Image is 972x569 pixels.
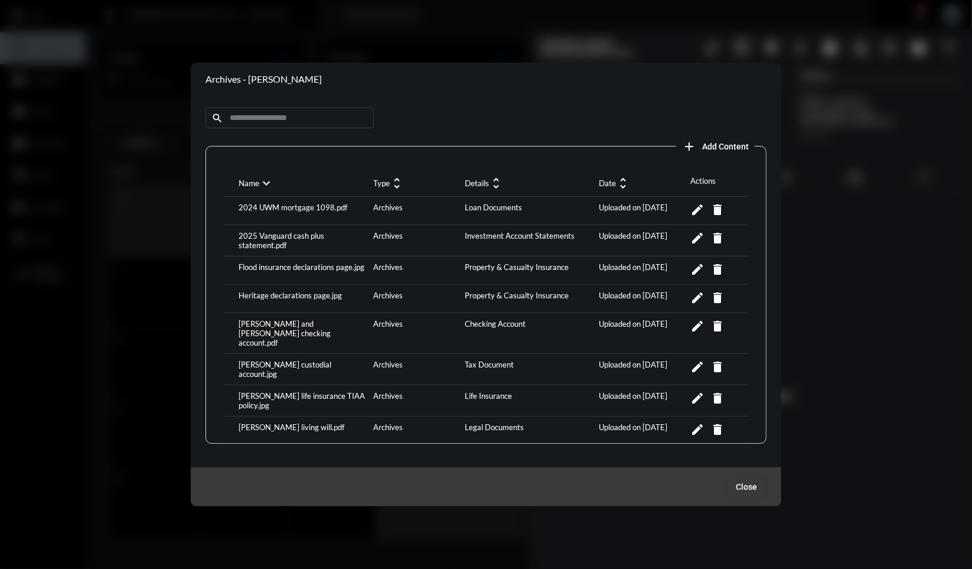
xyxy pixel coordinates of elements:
div: [PERSON_NAME] custodial account.jpg [236,360,370,379]
div: Property & Casualty Insurance [462,262,596,278]
div: Flood insurance declarations page.jpg [236,262,370,278]
mat-icon: unfold_more [616,176,630,190]
div: Archives [370,391,462,410]
p: Type [373,178,390,188]
div: Uploaded on [DATE] [596,231,687,250]
div: Uploaded on [DATE] [596,291,687,307]
mat-icon: Delete Content [710,203,725,217]
mat-icon: Edit Content [690,319,704,333]
mat-icon: Edit Content [690,231,704,245]
button: add vault [676,134,755,158]
div: Archives [370,262,462,278]
div: Property & Casualty Insurance [462,291,596,307]
h2: Archives - [PERSON_NAME] [206,73,322,84]
div: Heritage declarations page.jpg [236,291,370,307]
div: Archives [370,291,462,307]
div: 2025 Vanguard cash plus statement.pdf [236,231,370,250]
mat-icon: Edit Content [690,391,704,405]
button: Close [726,476,766,498]
div: Archives [370,231,462,250]
div: [PERSON_NAME] living will.pdf [236,422,370,438]
div: Tax Document [462,360,596,379]
div: 2024 UWM mortgage 1098.pdf [236,203,370,219]
div: Uploaded on [DATE] [596,360,687,379]
p: Actions [690,176,733,186]
mat-icon: add [682,139,696,154]
div: Uploaded on [DATE] [596,391,687,410]
mat-icon: Delete Content [710,422,725,437]
mat-icon: Edit Content [690,291,704,305]
div: Checking Account [462,319,596,347]
div: Archives [370,319,462,347]
p: Details [465,178,489,188]
div: Uploaded on [DATE] [596,203,687,219]
div: Life Insurance [462,391,596,410]
div: [PERSON_NAME] and [PERSON_NAME] checking account.pdf [236,319,370,347]
div: Archives [370,422,462,438]
div: Uploaded on [DATE] [596,319,687,347]
mat-icon: Delete Content [710,360,725,374]
div: Legal Documents [462,422,596,438]
mat-icon: Delete Content [710,291,725,305]
mat-icon: Edit Content [690,360,704,374]
mat-icon: expand_more [259,176,273,190]
p: Date [599,178,616,188]
mat-icon: unfold_more [390,176,404,190]
mat-icon: Edit Content [690,203,704,217]
mat-icon: unfold_more [489,176,503,190]
div: Archives [370,203,462,219]
div: [PERSON_NAME] life insurance TIAA policy.jpg [236,391,370,410]
div: Uploaded on [DATE] [596,262,687,278]
mat-icon: Edit Content [690,262,704,277]
mat-icon: Edit Content [690,422,704,437]
div: Uploaded on [DATE] [596,422,687,438]
span: Add Content [702,142,749,151]
mat-icon: Delete Content [710,231,725,245]
div: Investment Account Statements [462,231,596,250]
mat-icon: Delete Content [710,319,725,333]
span: Close [736,482,757,492]
p: Name [239,178,259,188]
div: Loan Documents [462,203,596,219]
div: Archives [370,360,462,379]
mat-icon: Delete Content [710,262,725,277]
mat-icon: Delete Content [710,391,725,405]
